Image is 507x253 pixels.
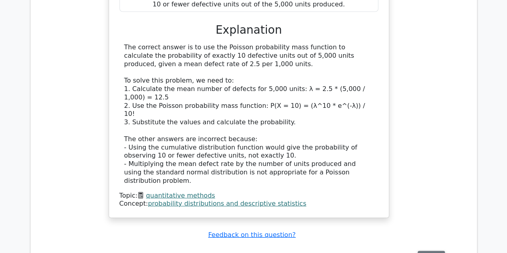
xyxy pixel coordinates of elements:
[119,200,378,208] div: Concept:
[119,192,378,200] div: Topic:
[208,231,295,239] a: Feedback on this question?
[148,200,306,207] a: probability distributions and descriptive statistics
[146,192,215,199] a: quantitative methods
[124,43,374,185] div: The correct answer is to use the Poisson probability mass function to calculate the probability o...
[124,23,374,37] h3: Explanation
